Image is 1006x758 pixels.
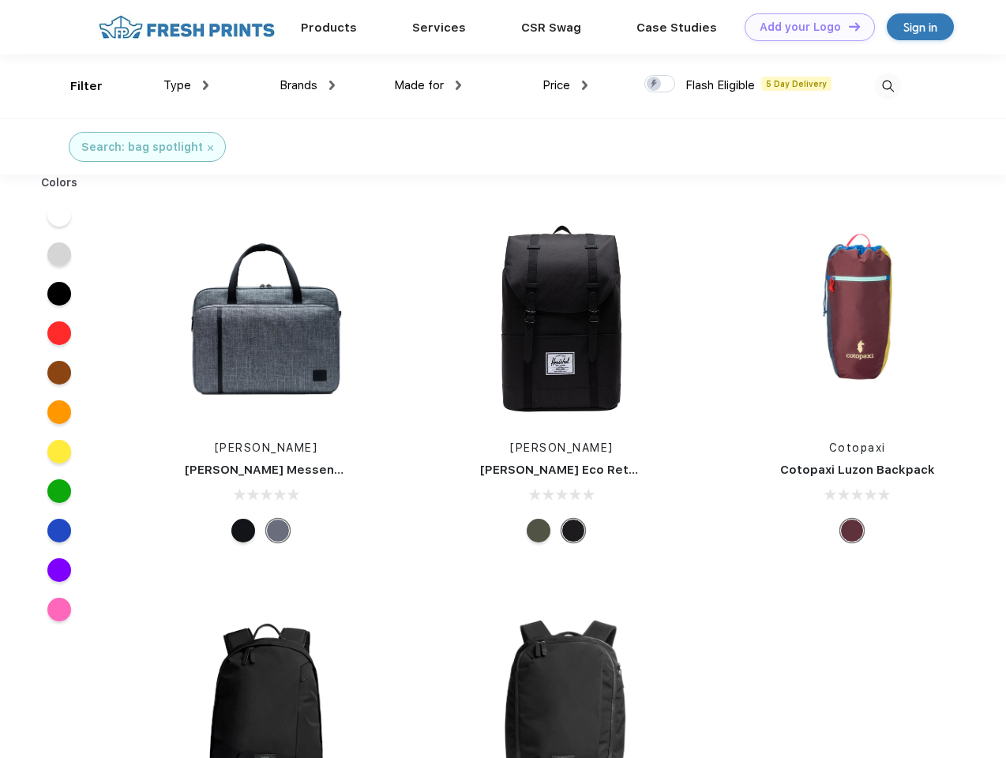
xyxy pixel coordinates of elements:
[185,463,355,477] a: [PERSON_NAME] Messenger
[887,13,954,40] a: Sign in
[753,214,963,424] img: func=resize&h=266
[161,214,371,424] img: func=resize&h=266
[163,78,191,92] span: Type
[394,78,444,92] span: Made for
[301,21,357,35] a: Products
[456,214,666,424] img: func=resize&h=266
[280,78,317,92] span: Brands
[761,77,831,91] span: 5 Day Delivery
[215,441,318,454] a: [PERSON_NAME]
[840,519,864,542] div: Surprise
[542,78,570,92] span: Price
[29,174,90,191] div: Colors
[266,519,290,542] div: Raven Crosshatch
[329,81,335,90] img: dropdown.png
[208,145,213,151] img: filter_cancel.svg
[480,463,803,477] a: [PERSON_NAME] Eco Retreat 15" Computer Backpack
[780,463,935,477] a: Cotopaxi Luzon Backpack
[231,519,255,542] div: Black
[81,139,203,156] div: Search: bag spotlight
[685,78,755,92] span: Flash Eligible
[510,441,614,454] a: [PERSON_NAME]
[561,519,585,542] div: Black
[456,81,461,90] img: dropdown.png
[875,73,901,99] img: desktop_search.svg
[849,22,860,31] img: DT
[582,81,587,90] img: dropdown.png
[760,21,841,34] div: Add your Logo
[903,18,937,36] div: Sign in
[527,519,550,542] div: Forest
[94,13,280,41] img: fo%20logo%202.webp
[829,441,886,454] a: Cotopaxi
[203,81,208,90] img: dropdown.png
[70,77,103,96] div: Filter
